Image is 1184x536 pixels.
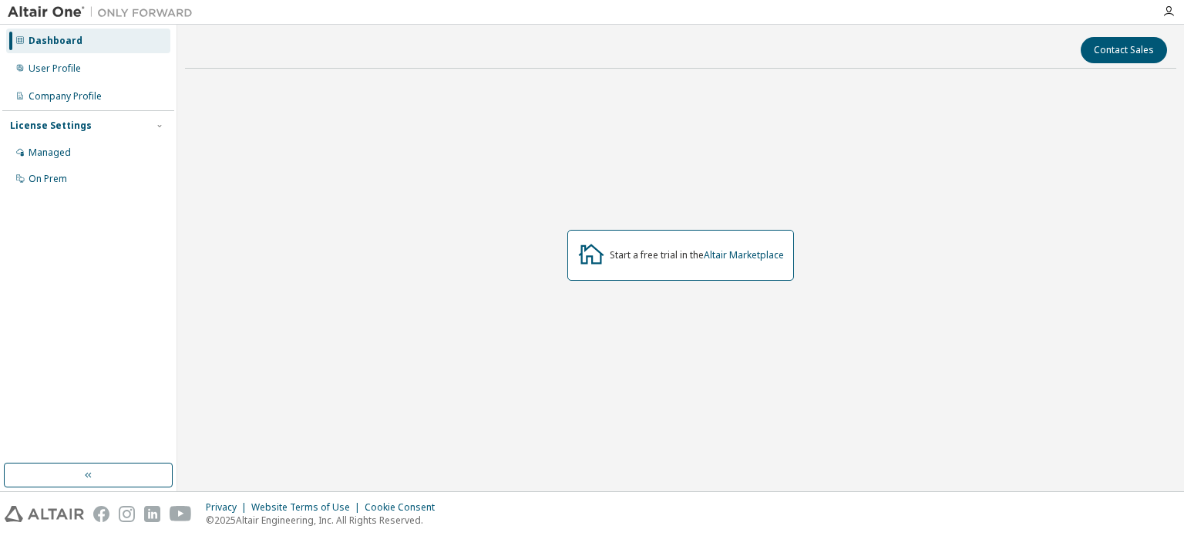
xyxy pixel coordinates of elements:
[29,62,81,75] div: User Profile
[8,5,200,20] img: Altair One
[93,506,109,522] img: facebook.svg
[206,501,251,514] div: Privacy
[206,514,444,527] p: © 2025 Altair Engineering, Inc. All Rights Reserved.
[29,173,67,185] div: On Prem
[119,506,135,522] img: instagram.svg
[610,249,784,261] div: Start a free trial in the
[1081,37,1167,63] button: Contact Sales
[29,147,71,159] div: Managed
[29,90,102,103] div: Company Profile
[5,506,84,522] img: altair_logo.svg
[704,248,784,261] a: Altair Marketplace
[10,120,92,132] div: License Settings
[144,506,160,522] img: linkedin.svg
[365,501,444,514] div: Cookie Consent
[251,501,365,514] div: Website Terms of Use
[29,35,82,47] div: Dashboard
[170,506,192,522] img: youtube.svg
